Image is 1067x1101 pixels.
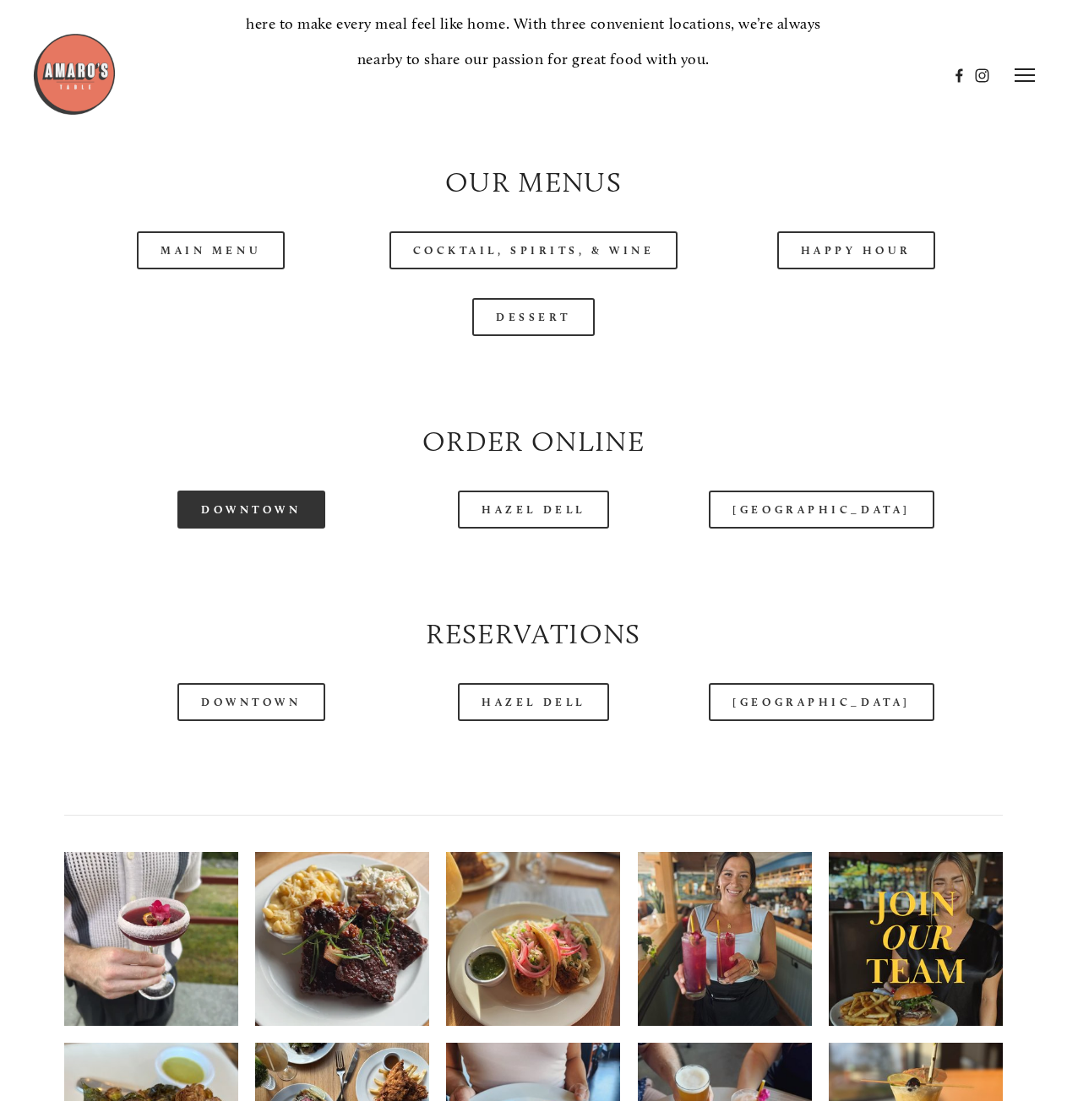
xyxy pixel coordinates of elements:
img: Want to work with a team that&rsquo;s excited about delivering exceptional hospitality? We&rsquo;... [829,830,1003,1048]
img: Peak summer calls for fall-off-the-bone barbecue ribs 🙌 [255,823,429,1055]
img: Who else is melting in this heat? 🌺🧊🍹 Come hang out with us and enjoy your favorite perfectly chi... [64,823,238,1055]
img: We&rsquo;re always featuring refreshing new cocktails on draft&mdash; ask your server about our d... [638,830,812,1048]
h2: Our Menus [64,163,1003,203]
h2: Reservations [64,615,1003,654]
img: Amaro's Table [32,32,117,117]
a: Downtown [177,683,324,721]
a: Hazel Dell [458,683,609,721]
a: Dessert [472,298,595,336]
img: Time to unwind! It&rsquo;s officially happy hour ✨ [446,823,620,1055]
a: Downtown [177,491,324,529]
h2: Order Online [64,422,1003,462]
a: Cocktail, Spirits, & Wine [389,231,678,269]
a: [GEOGRAPHIC_DATA] [709,683,934,721]
a: Happy Hour [777,231,936,269]
a: Hazel Dell [458,491,609,529]
a: [GEOGRAPHIC_DATA] [709,491,934,529]
a: Main Menu [137,231,285,269]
